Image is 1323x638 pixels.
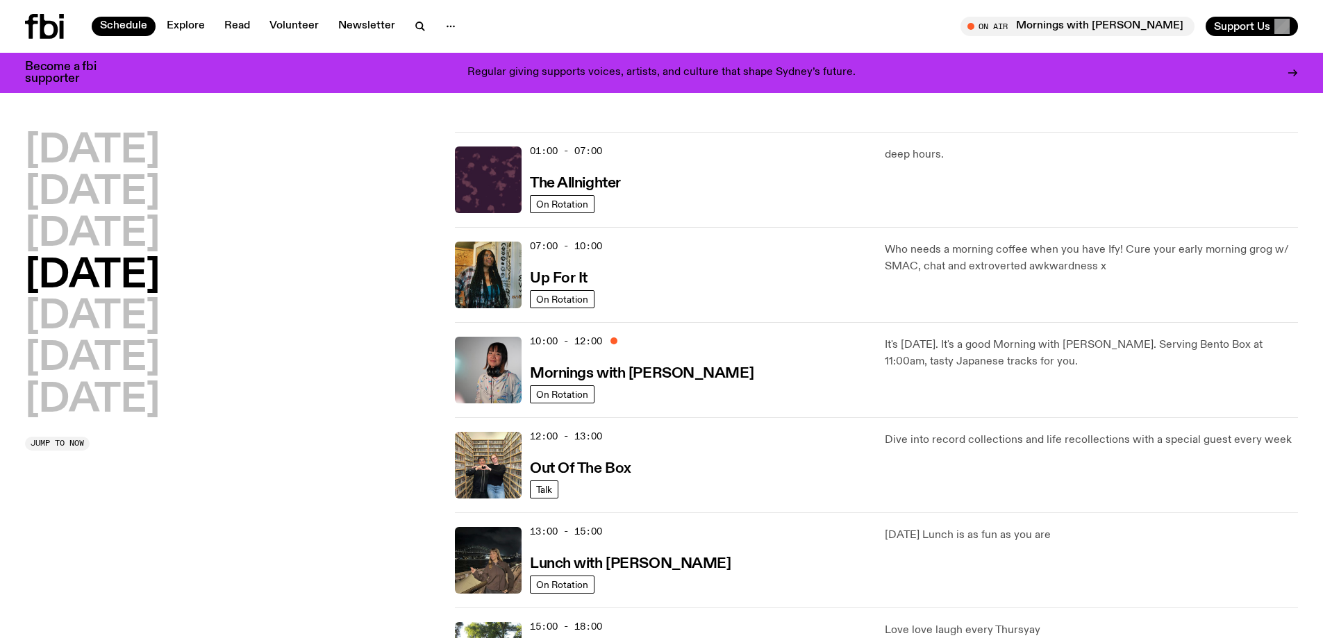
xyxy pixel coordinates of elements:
a: The Allnighter [530,174,621,191]
h3: Lunch with [PERSON_NAME] [530,557,731,571]
span: 13:00 - 15:00 [530,525,602,538]
p: Regular giving supports voices, artists, and culture that shape Sydney’s future. [467,67,856,79]
a: Newsletter [330,17,403,36]
button: [DATE] [25,132,160,171]
h3: Up For It [530,271,588,286]
p: Dive into record collections and life recollections with a special guest every week [885,432,1298,448]
img: Matt and Kate stand in the music library and make a heart shape with one hand each. [455,432,522,498]
button: [DATE] [25,215,160,254]
h3: The Allnighter [530,176,621,191]
h3: Become a fbi supporter [25,61,114,85]
h3: Mornings with [PERSON_NAME] [530,367,754,381]
p: It's [DATE]. It's a good Morning with [PERSON_NAME]. Serving Bento Box at 11:00am, tasty Japanese... [885,337,1298,370]
span: Jump to now [31,439,84,447]
a: Read [216,17,258,36]
a: Lunch with [PERSON_NAME] [530,554,731,571]
span: On Rotation [536,579,588,589]
a: Schedule [92,17,156,36]
a: Mornings with [PERSON_NAME] [530,364,754,381]
h3: Out Of The Box [530,462,631,476]
a: On Rotation [530,290,594,308]
button: Jump to now [25,437,90,451]
p: Who needs a morning coffee when you have Ify! Cure your early morning grog w/ SMAC, chat and extr... [885,242,1298,275]
button: [DATE] [25,298,160,337]
button: [DATE] [25,381,160,420]
span: 12:00 - 13:00 [530,430,602,443]
button: [DATE] [25,174,160,212]
a: On Rotation [530,385,594,403]
p: [DATE] Lunch is as fun as you are [885,527,1298,544]
button: On AirMornings with [PERSON_NAME] [960,17,1195,36]
img: Kana Frazer is smiling at the camera with her head tilted slightly to her left. She wears big bla... [455,337,522,403]
span: On Rotation [536,294,588,304]
span: 01:00 - 07:00 [530,144,602,158]
span: 10:00 - 12:00 [530,335,602,348]
img: Izzy Page stands above looking down at Opera Bar. She poses in front of the Harbour Bridge in the... [455,527,522,594]
a: On Rotation [530,576,594,594]
a: Volunteer [261,17,327,36]
img: Ify - a Brown Skin girl with black braided twists, looking up to the side with her tongue stickin... [455,242,522,308]
a: Talk [530,480,558,498]
span: On Rotation [536,389,588,399]
span: 15:00 - 18:00 [530,620,602,633]
span: 07:00 - 10:00 [530,240,602,253]
p: deep hours. [885,146,1298,163]
a: Up For It [530,269,588,286]
a: Explore [158,17,213,36]
button: [DATE] [25,339,160,378]
span: Talk [536,484,552,494]
a: On Rotation [530,195,594,213]
button: [DATE] [25,257,160,296]
a: Out Of The Box [530,459,631,476]
span: Support Us [1214,20,1270,33]
button: Support Us [1206,17,1298,36]
span: On Rotation [536,199,588,209]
